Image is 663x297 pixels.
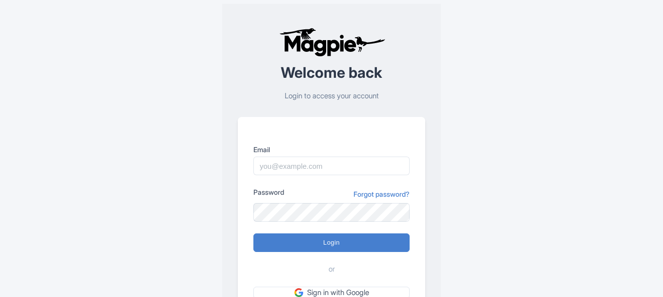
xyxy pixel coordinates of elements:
span: or [329,264,335,275]
label: Email [253,144,410,155]
p: Login to access your account [238,91,425,102]
label: Password [253,187,284,197]
input: Login [253,233,410,252]
a: Forgot password? [353,189,410,199]
img: logo-ab69f6fb50320c5b225c76a69d11143b.png [277,27,387,57]
h2: Welcome back [238,65,425,81]
img: google.svg [294,288,303,297]
input: you@example.com [253,157,410,175]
